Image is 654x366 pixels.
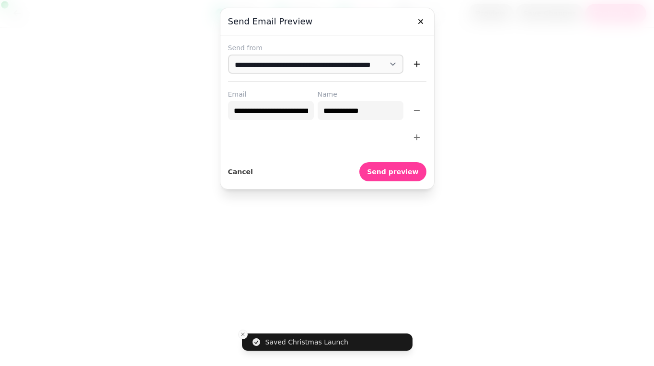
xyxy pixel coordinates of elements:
label: Email [228,89,314,99]
button: Cancel [228,162,253,181]
label: Send from [228,43,426,53]
h3: Send email preview [228,16,426,27]
label: Name [318,89,403,99]
button: Send preview [359,162,426,181]
span: Cancel [228,168,253,175]
span: Send preview [367,168,418,175]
